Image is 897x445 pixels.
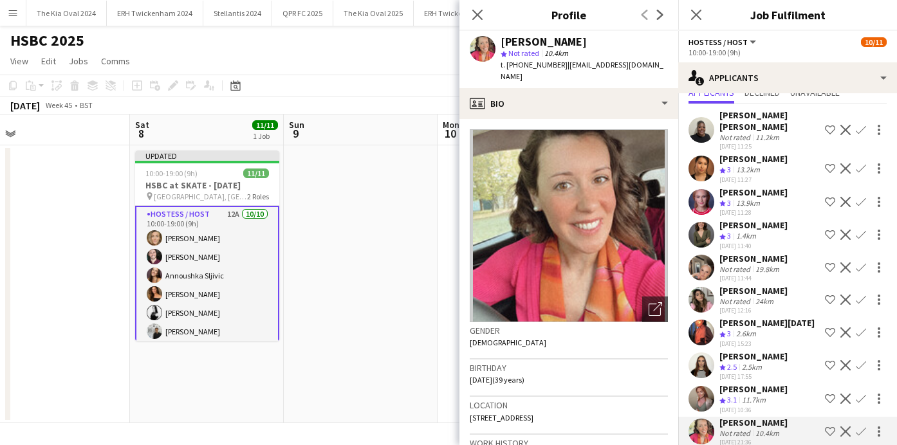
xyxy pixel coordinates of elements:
div: [DATE] 12:16 [719,306,788,314]
div: [PERSON_NAME] [719,417,788,428]
div: Not rated [719,428,753,438]
div: BST [80,100,93,110]
span: [STREET_ADDRESS] [470,413,533,422]
span: 2 Roles [247,192,269,201]
span: [DATE] (39 years) [470,375,524,385]
span: Hostess / Host [689,37,748,47]
h3: Location [470,399,668,411]
div: [DATE] 11:28 [719,208,788,217]
button: Hostess / Host [689,37,758,47]
span: [GEOGRAPHIC_DATA], [GEOGRAPHIC_DATA], [GEOGRAPHIC_DATA] [154,192,247,201]
span: 10/11 [861,37,887,47]
span: 10.4km [542,48,571,58]
div: Not rated [719,296,753,306]
span: 11/11 [243,168,269,178]
span: | [EMAIL_ADDRESS][DOMAIN_NAME] [501,60,663,81]
h1: HSBC 2025 [10,31,84,50]
div: 10:00-19:00 (9h) [689,48,887,57]
div: [PERSON_NAME] [719,186,788,198]
div: 11.2km [753,132,782,142]
div: [PERSON_NAME] [PERSON_NAME] [719,109,820,132]
div: [DATE] 11:27 [719,176,788,184]
div: [PERSON_NAME] [719,350,788,362]
a: Comms [96,53,135,69]
div: Bio [459,88,678,119]
div: [PERSON_NAME] [719,285,788,296]
h3: Job Fulfilment [678,6,897,23]
div: [PERSON_NAME] [501,36,587,48]
span: Not rated [508,48,539,58]
h3: Birthday [470,362,668,374]
button: Stellantis 2024 [203,1,272,26]
a: Edit [36,53,61,69]
span: 8 [133,126,149,141]
img: Crew avatar or photo [470,129,668,322]
h3: HSBC at SKATE - [DATE] [135,179,279,191]
span: Mon [443,119,459,131]
button: QPR FC 2025 [272,1,333,26]
span: Jobs [69,55,88,67]
div: [PERSON_NAME][DATE] [719,317,815,329]
span: 9 [287,126,304,141]
span: Sun [289,119,304,131]
div: Not rated [719,264,753,274]
a: Jobs [64,53,93,69]
div: [PERSON_NAME] [719,153,788,165]
app-card-role: Hostess / Host12A10/1010:00-19:00 (9h)[PERSON_NAME][PERSON_NAME]Annoushka Sljivic[PERSON_NAME][PE... [135,206,279,420]
span: Sat [135,119,149,131]
span: Comms [101,55,130,67]
div: Open photos pop-in [642,296,668,322]
div: [DATE] 17:55 [719,372,788,381]
a: View [5,53,33,69]
div: 2.5km [739,362,764,373]
button: ERH Twickenham 2024 [107,1,203,26]
div: Updated [135,150,279,161]
div: 2.6km [734,329,759,340]
div: [DATE] 10:36 [719,406,788,414]
div: Applicants [678,62,897,93]
h3: Gender [470,325,668,336]
span: View [10,55,28,67]
div: [PERSON_NAME] [719,219,788,231]
div: [DATE] [10,99,40,112]
button: The Kia Oval 2025 [333,1,414,26]
span: 3 [727,231,731,241]
div: [DATE] 11:44 [719,274,788,282]
button: The Kia Oval 2024 [26,1,107,26]
div: 10.4km [753,428,782,438]
span: Unavailable [790,88,840,97]
div: 13.9km [734,198,763,209]
app-job-card: Updated10:00-19:00 (9h)11/11HSBC at SKATE - [DATE] [GEOGRAPHIC_DATA], [GEOGRAPHIC_DATA], [GEOGRAP... [135,150,279,341]
span: Week 45 [42,100,75,110]
span: 10 [441,126,459,141]
div: 1.4km [734,231,759,242]
span: Edit [41,55,56,67]
button: ERH Twickenham - Autumn Series 2025 [414,1,564,26]
span: 3 [727,329,731,338]
span: 3 [727,165,731,174]
div: 13.2km [734,165,763,176]
div: Not rated [719,132,753,142]
span: Applicants [689,88,734,97]
div: 11.7km [739,395,768,406]
h3: Profile [459,6,678,23]
span: 3.1 [727,395,737,404]
div: [DATE] 11:25 [719,142,820,150]
span: 10:00-19:00 (9h) [145,168,198,178]
div: [PERSON_NAME] [719,253,788,264]
span: [DEMOGRAPHIC_DATA] [470,338,546,347]
div: [PERSON_NAME] [719,383,788,395]
span: Declined [744,88,780,97]
span: 3 [727,198,731,208]
div: 19.8km [753,264,782,274]
span: 11/11 [252,120,278,130]
span: t. [PHONE_NUMBER] [501,60,568,69]
div: 24km [753,296,776,306]
span: 2.5 [727,362,737,372]
div: 1 Job [253,131,277,141]
div: [DATE] 15:23 [719,340,815,348]
div: [DATE] 11:40 [719,242,788,250]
